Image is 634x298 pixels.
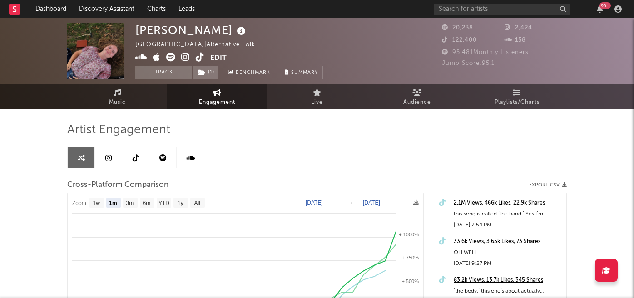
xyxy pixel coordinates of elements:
text: [DATE] [363,200,380,206]
a: 2.1M Views, 466k Likes, 22.9k Shares [454,198,562,209]
div: [DATE] 9:27 PM [454,258,562,269]
text: + 750% [401,255,419,260]
text: 6m [143,200,151,206]
a: 33.6k Views, 3.65k Likes, 73 Shares [454,236,562,247]
span: 20,238 [442,25,473,31]
div: ‘the body.’ this one’s about actually slamming my finger [DATE] and also the feeling when u see a... [454,286,562,297]
a: Benchmark [223,66,275,79]
span: Music [109,97,126,108]
button: Summary [280,66,323,79]
span: Cross-Platform Comparison [67,180,168,191]
div: [DATE] 7:54 PM [454,220,562,230]
button: 99+ [597,5,603,13]
span: Jump Score: 95.1 [442,60,495,66]
text: All [194,200,200,206]
button: Track [135,66,192,79]
span: Live [311,97,323,108]
text: YTD [158,200,169,206]
a: Music [67,84,167,109]
text: Zoom [72,200,86,206]
a: Playlists/Charts [467,84,567,109]
span: 122,400 [442,37,477,43]
span: Benchmark [236,68,270,78]
div: [PERSON_NAME] [135,23,248,38]
div: 99 + [599,2,611,9]
a: Engagement [167,84,267,109]
span: Summary [291,70,318,75]
input: Search for artists [434,4,570,15]
div: OH WELL [454,247,562,258]
span: 2,424 [505,25,532,31]
div: [GEOGRAPHIC_DATA] | Alternative Folk [135,39,266,50]
button: Edit [210,53,227,64]
text: 1w [93,200,100,206]
span: Artist Engagement [67,125,170,136]
span: Playlists/Charts [495,97,540,108]
a: 83.2k Views, 13.7k Likes, 345 Shares [454,275,562,286]
button: Export CSV [529,182,567,188]
a: Live [267,84,367,109]
span: 95,481 Monthly Listeners [442,49,529,55]
text: + 500% [401,278,419,284]
text: [DATE] [306,200,323,206]
span: ( 1 ) [192,66,219,79]
a: Audience [367,84,467,109]
span: Audience [403,97,431,108]
text: 1y [178,200,183,206]
text: → [347,200,353,206]
text: 3m [126,200,134,206]
button: (1) [193,66,218,79]
text: 1m [109,200,117,206]
span: Engagement [199,97,235,108]
span: 158 [505,37,526,43]
text: + 1000% [399,232,419,237]
div: this song is called ‘the hand.’ Yes I’m putting it on streaming. this is a run through of the who... [454,209,562,220]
